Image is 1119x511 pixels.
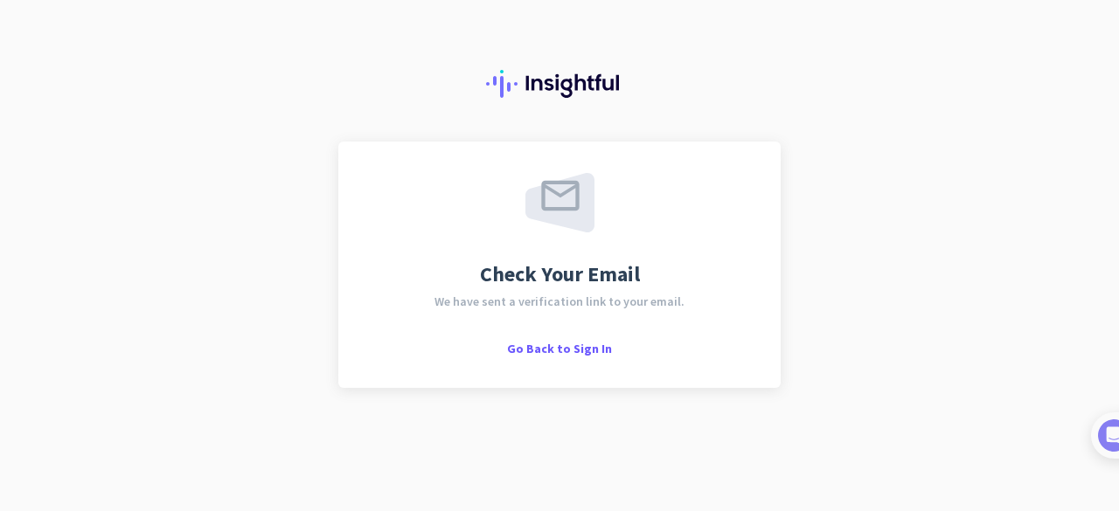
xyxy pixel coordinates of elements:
[480,264,640,285] span: Check Your Email
[434,295,685,307] span: We have sent a verification link to your email.
[525,173,594,232] img: email-sent
[486,70,633,98] img: Insightful
[507,341,612,356] span: Go Back to Sign In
